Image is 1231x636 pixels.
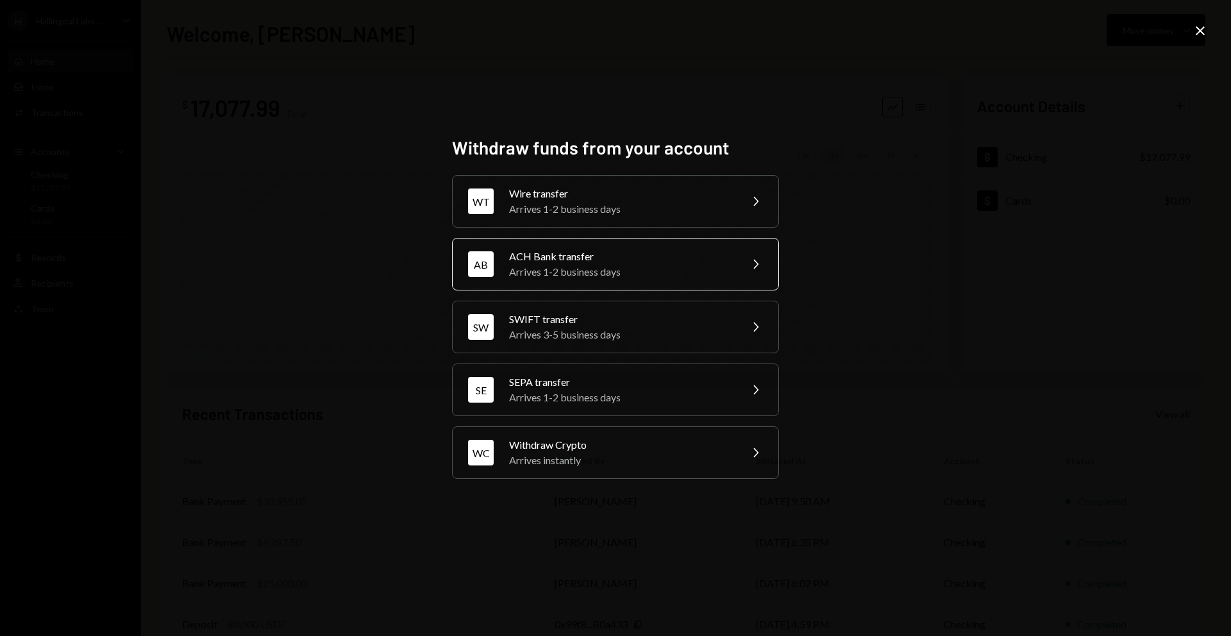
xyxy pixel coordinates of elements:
div: WC [468,440,494,465]
div: AB [468,251,494,277]
div: SW [468,314,494,340]
div: Arrives 1-2 business days [509,201,732,217]
div: Arrives instantly [509,453,732,468]
button: WTWire transferArrives 1-2 business days [452,175,779,228]
div: Withdraw Crypto [509,437,732,453]
div: SWIFT transfer [509,312,732,327]
button: WCWithdraw CryptoArrives instantly [452,426,779,479]
div: ACH Bank transfer [509,249,732,264]
div: WT [468,188,494,214]
div: Wire transfer [509,186,732,201]
div: Arrives 1-2 business days [509,264,732,280]
div: SEPA transfer [509,374,732,390]
h2: Withdraw funds from your account [452,135,779,160]
div: Arrives 1-2 business days [509,390,732,405]
button: SESEPA transferArrives 1-2 business days [452,364,779,416]
div: Arrives 3-5 business days [509,327,732,342]
button: SWSWIFT transferArrives 3-5 business days [452,301,779,353]
button: ABACH Bank transferArrives 1-2 business days [452,238,779,290]
div: SE [468,377,494,403]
